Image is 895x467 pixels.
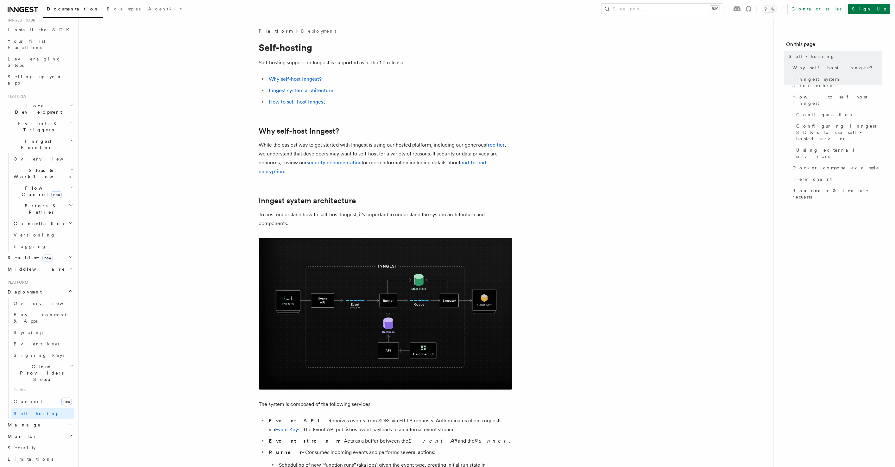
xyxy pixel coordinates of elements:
div: Inngest Functions [5,153,74,252]
span: Manage [5,422,41,428]
button: Local Development [5,100,74,118]
a: Contact sales [788,4,846,14]
a: Examples [103,2,144,17]
a: Configuring Inngest SDKs to use self-hosted server [794,120,882,144]
p: While the easiest way to get started with Inngest is using our hosted platform, including our gen... [259,141,512,176]
span: Overview [14,156,79,161]
span: Environments & Apps [14,312,68,324]
span: Errors & Retries [11,203,69,215]
em: Event API [409,438,458,444]
a: Environments & Apps [11,309,74,327]
a: AgentKit [144,2,186,17]
span: Security [8,445,36,450]
a: Why self-host Inngest? [259,127,339,136]
a: Inngest system architecture [269,87,334,93]
p: To best understand how to self-host Inngest, it's important to understand the system architecture... [259,210,512,228]
a: Syncing [11,327,74,338]
span: Roadmap & feature requests [793,187,882,200]
button: Search...⌘K [602,4,723,14]
span: Platform [259,28,293,34]
a: Using external services [794,144,882,162]
p: Self-hosting support for Inngest is supported as of the 1.0 release. [259,58,512,67]
span: Inngest system architecture [793,76,882,89]
button: Flow Controlnew [11,182,74,200]
span: Versioning [14,232,55,237]
strong: Event API [269,418,325,424]
li: - Receives events from SDKs via HTTP requests. Authenticates client requests via . The Event API ... [267,416,512,434]
span: Event keys [14,341,59,346]
span: Self-hosting [789,53,835,60]
button: Realtimenew [5,252,74,263]
button: Middleware [5,263,74,275]
a: Deployment [301,28,337,34]
a: Overview [11,153,74,165]
h1: Self-hosting [259,42,512,53]
a: Security [5,442,74,453]
span: Configuring Inngest SDKs to use self-hosted server [797,123,882,142]
button: Steps & Workflows [11,165,74,182]
span: Signing keys [14,353,64,358]
a: How to self-host Inngest [269,99,325,105]
a: Sign Up [848,4,890,14]
button: Cancellation [11,218,74,229]
span: Using external services [797,147,882,160]
a: Overview [11,298,74,309]
a: Event Keys [275,426,301,432]
span: Docker compose example [793,165,880,171]
span: new [42,255,53,262]
span: Limitations [8,457,53,462]
span: Flow Control [11,185,70,198]
span: Inngest Functions [5,138,68,151]
span: Connect [14,399,42,404]
span: Helm chart [793,176,832,182]
span: Realtime [5,255,53,261]
span: Steps & Workflows [11,167,71,180]
button: Manage [5,419,74,431]
button: Toggle dark mode [762,5,777,13]
a: Connectnew [11,395,74,408]
a: Why self-host Inngest? [790,62,882,73]
span: Middleware [5,266,65,272]
a: Inngest system architecture [790,73,882,91]
span: Deployment [5,289,42,295]
span: Documentation [47,6,99,11]
span: Overview [14,301,79,306]
h4: On this page [786,41,882,51]
span: Why self-host Inngest? [793,65,877,71]
a: Documentation [43,2,103,18]
a: free tier [486,142,505,148]
span: Configuration [797,111,854,118]
span: Guides [11,385,74,395]
strong: Runner [269,449,302,455]
a: Versioning [11,229,74,241]
a: Logging [11,241,74,252]
span: Local Development [5,103,69,115]
strong: Event stream [269,438,341,444]
a: Setting up your app [5,71,74,89]
li: - Acts as a buffer between the and the . [267,437,512,445]
span: Leveraging Steps [8,56,61,68]
a: Roadmap & feature requests [790,185,882,203]
span: Self hosting [14,411,60,416]
button: Cloud Providers Setup [11,361,74,385]
span: Platform [5,280,28,285]
a: Leveraging Steps [5,53,74,71]
span: Your first Functions [8,39,45,50]
button: Deployment [5,286,74,298]
button: Monitor [5,431,74,442]
a: Inngest system architecture [259,196,356,205]
span: Logging [14,244,47,249]
span: Events & Triggers [5,120,69,133]
span: Inngest tour [5,18,35,23]
span: new [51,191,62,198]
span: Cancellation [11,220,66,227]
kbd: ⌘K [710,6,719,12]
a: Limitations [5,453,74,465]
a: Install the SDK [5,24,74,35]
a: Signing keys [11,350,74,361]
span: Install the SDK [8,27,73,32]
button: Events & Triggers [5,118,74,136]
a: security documentation [307,160,362,166]
p: The system is composed of the following services: [259,400,512,409]
em: Runner [475,438,509,444]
